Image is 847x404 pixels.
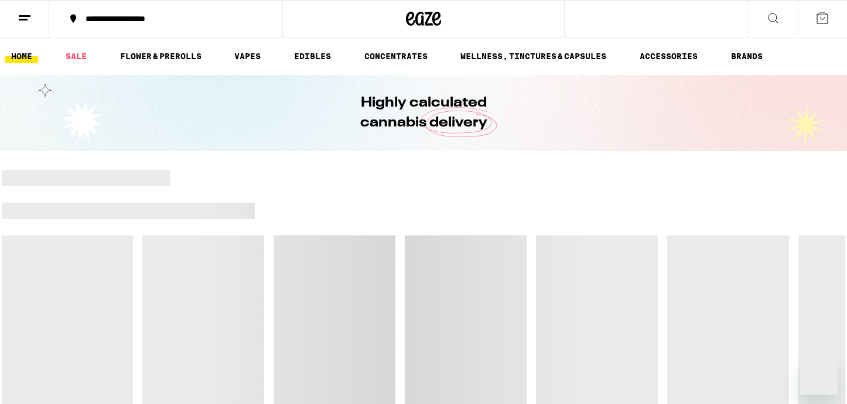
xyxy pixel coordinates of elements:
a: CONCENTRATES [358,49,433,63]
a: FLOWER & PREROLLS [114,49,207,63]
h1: Highly calculated cannabis delivery [327,93,520,133]
a: VAPES [228,49,267,63]
a: EDIBLES [288,49,337,63]
iframe: Button to launch messaging window [800,357,838,395]
a: WELLNESS, TINCTURES & CAPSULES [455,49,612,63]
a: BRANDS [725,49,769,63]
a: HOME [5,49,38,63]
a: ACCESSORIES [634,49,703,63]
a: SALE [60,49,93,63]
